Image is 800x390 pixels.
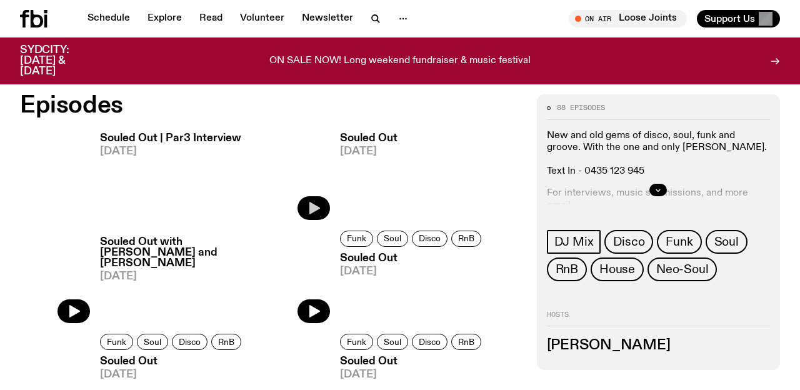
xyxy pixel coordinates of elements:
[340,334,373,350] a: Funk
[657,230,701,254] a: Funk
[384,234,401,243] span: Soul
[647,257,717,281] a: Neo-Soul
[100,237,260,269] h3: Souled Out with [PERSON_NAME] and [PERSON_NAME]
[556,262,578,276] span: RnB
[100,146,241,157] span: [DATE]
[340,356,485,367] h3: Souled Out
[20,94,522,117] h2: Episodes
[347,337,366,346] span: Funk
[269,56,531,67] p: ON SALE NOW! Long weekend fundraiser & music festival
[340,231,373,247] a: Funk
[451,231,481,247] a: RnB
[613,235,644,249] span: Disco
[294,10,361,27] a: Newsletter
[179,337,201,346] span: Disco
[697,10,780,27] button: Support Us
[137,334,168,350] a: Soul
[604,230,653,254] a: Disco
[458,234,474,243] span: RnB
[714,235,739,249] span: Soul
[419,337,441,346] span: Disco
[547,230,601,254] a: DJ Mix
[340,146,397,157] span: [DATE]
[557,104,605,111] span: 88 episodes
[666,235,692,249] span: Funk
[377,334,408,350] a: Soul
[330,253,485,324] a: Souled Out[DATE]
[547,311,770,326] h2: Hosts
[140,10,189,27] a: Explore
[419,234,441,243] span: Disco
[547,130,770,178] p: New and old gems of disco, soul, funk and groove. With the one and only [PERSON_NAME]. Text In - ...
[412,231,447,247] a: Disco
[458,337,474,346] span: RnB
[340,133,397,144] h3: Souled Out
[704,13,755,24] span: Support Us
[547,257,587,281] a: RnB
[100,334,133,350] a: Funk
[90,133,241,220] a: Souled Out | Par3 Interview[DATE]
[90,237,260,324] a: Souled Out with [PERSON_NAME] and [PERSON_NAME][DATE]
[347,234,366,243] span: Funk
[340,369,485,380] span: [DATE]
[20,45,100,77] h3: SYDCITY: [DATE] & [DATE]
[599,262,635,276] span: House
[377,231,408,247] a: Soul
[554,235,594,249] span: DJ Mix
[107,337,126,346] span: Funk
[706,230,747,254] a: Soul
[192,10,230,27] a: Read
[569,10,687,27] button: On AirLoose Joints
[218,337,234,346] span: RnB
[100,369,245,380] span: [DATE]
[172,334,207,350] a: Disco
[330,133,397,220] a: Souled Out[DATE]
[340,253,485,264] h3: Souled Out
[547,339,770,352] h3: [PERSON_NAME]
[100,356,245,367] h3: Souled Out
[340,266,485,277] span: [DATE]
[100,271,260,282] span: [DATE]
[451,334,481,350] a: RnB
[100,133,241,144] h3: Souled Out | Par3 Interview
[384,337,401,346] span: Soul
[232,10,292,27] a: Volunteer
[80,10,137,27] a: Schedule
[144,337,161,346] span: Soul
[211,334,241,350] a: RnB
[412,334,447,350] a: Disco
[591,257,644,281] a: House
[656,262,708,276] span: Neo-Soul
